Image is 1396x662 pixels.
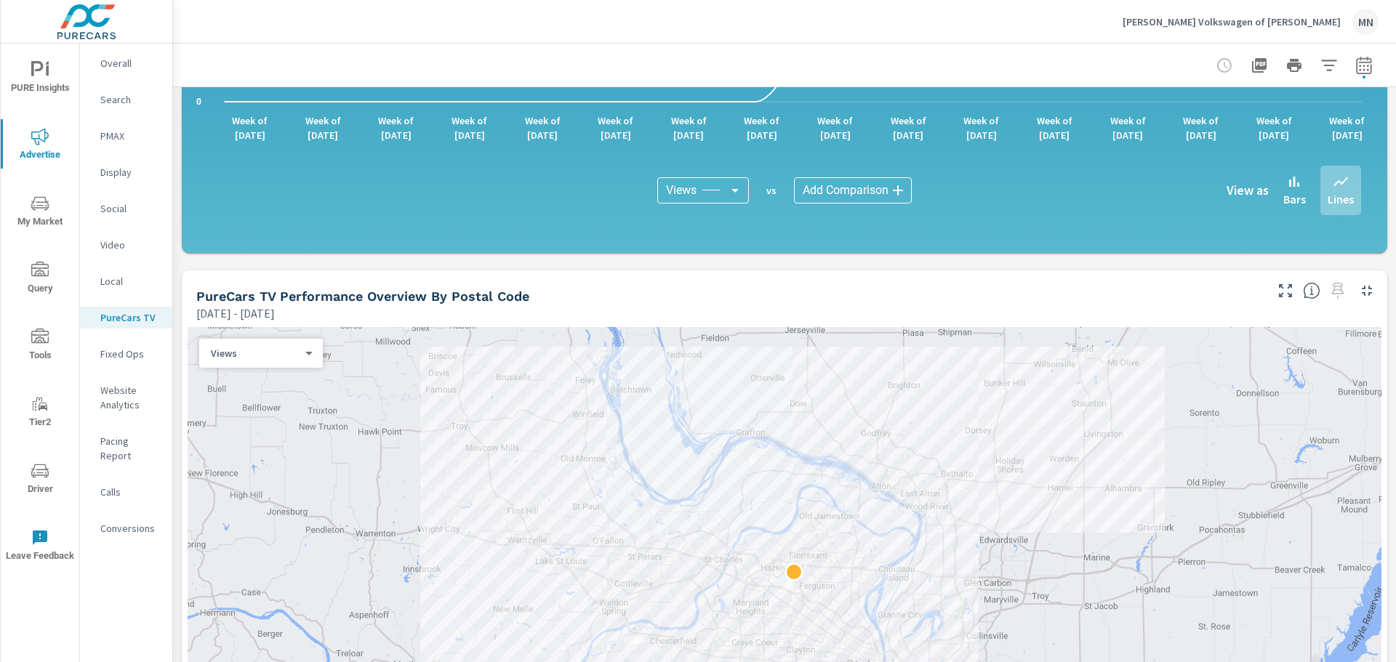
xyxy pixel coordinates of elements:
p: Week of [DATE] [371,113,422,142]
p: PureCars TV [100,310,161,325]
p: Views [211,347,300,360]
button: Print Report [1280,51,1309,80]
p: Week of [DATE] [1029,113,1080,142]
div: Add Comparison [794,177,912,203]
div: PureCars TV [80,307,172,328]
button: Select Date Range [1349,51,1379,80]
div: nav menu [1,44,79,578]
div: Website Analytics [80,379,172,416]
p: Week of [DATE] [956,113,1007,142]
p: [DATE] - [DATE] [196,304,275,322]
span: Views [666,183,697,198]
p: Week of [DATE] [1322,113,1373,142]
p: Week of [DATE] [517,113,568,142]
div: Fixed Ops [80,343,172,365]
span: Select a preset date range to save this widget [1326,279,1349,302]
span: My Market [5,195,75,230]
div: PMAX [80,125,172,147]
div: Local [80,270,172,292]
p: Pacing Report [100,434,161,463]
p: Week of [DATE] [225,113,276,142]
span: Tier2 [5,395,75,431]
p: Local [100,274,161,288]
div: Social [80,198,172,219]
p: Fixed Ops [100,347,161,361]
p: Display [100,165,161,179]
div: Pacing Report [80,430,172,467]
p: Week of [DATE] [1176,113,1227,142]
div: Video [80,234,172,256]
p: Lines [1328,190,1354,208]
p: Bars [1283,190,1306,208]
p: vs [749,184,794,197]
p: Search [100,92,161,107]
p: Week of [DATE] [590,113,641,142]
span: Tools [5,328,75,364]
p: Overall [100,56,161,70]
p: Week of [DATE] [444,113,495,142]
div: Search [80,89,172,110]
h5: PureCars TV Performance Overview By Postal Code [196,288,529,304]
button: "Export Report to PDF" [1245,51,1274,80]
span: Query [5,262,75,297]
p: Week of [DATE] [663,113,714,142]
button: Make Fullscreen [1274,279,1297,302]
p: Week of [DATE] [297,113,348,142]
p: Social [100,201,161,216]
div: Views [657,177,749,203]
p: Video [100,238,161,252]
span: Understand PureCars TV performance data by postal code. Individual postal codes can be selected a... [1303,282,1320,299]
p: Week of [DATE] [810,113,861,142]
h6: View as [1227,183,1269,198]
text: 0 [196,97,201,107]
div: Calls [80,481,172,503]
div: MN [1352,9,1379,35]
div: Display [80,161,172,183]
div: Overall [80,52,172,74]
div: Conversions [80,517,172,539]
p: Week of [DATE] [1248,113,1299,142]
p: Week of [DATE] [737,113,787,142]
span: Leave Feedback [5,529,75,565]
span: Advertise [5,128,75,164]
p: [PERSON_NAME] Volkswagen of [PERSON_NAME] [1123,15,1341,28]
span: Driver [5,462,75,498]
span: PURE Insights [5,61,75,97]
span: Add Comparison [803,183,888,198]
p: Conversions [100,521,161,536]
button: Apply Filters [1315,51,1344,80]
p: PMAX [100,129,161,143]
p: Website Analytics [100,383,161,412]
p: Calls [100,485,161,499]
p: Week of [DATE] [1102,113,1153,142]
p: Week of [DATE] [883,113,934,142]
div: Views [199,347,311,360]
